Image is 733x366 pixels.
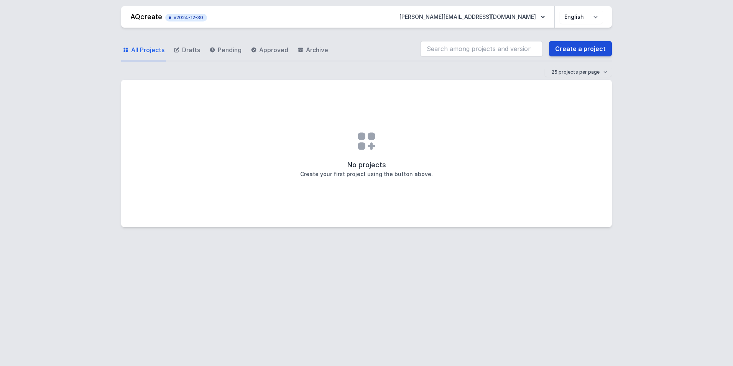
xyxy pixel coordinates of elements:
h3: Create your first project using the button above. [300,170,433,178]
a: All Projects [121,39,166,61]
span: Drafts [182,45,200,54]
span: All Projects [131,45,164,54]
a: AQcreate [130,13,162,21]
a: Drafts [172,39,202,61]
span: Approved [259,45,288,54]
span: Archive [306,45,328,54]
button: v2024-12-30 [165,12,207,21]
span: v2024-12-30 [169,15,203,21]
button: [PERSON_NAME][EMAIL_ADDRESS][DOMAIN_NAME] [393,10,551,24]
span: Pending [218,45,242,54]
input: Search among projects and versions... [420,41,543,56]
a: Create a project [549,41,612,56]
h2: No projects [347,160,386,170]
a: Approved [249,39,290,61]
a: Archive [296,39,330,61]
a: Pending [208,39,243,61]
select: Choose language [560,10,603,24]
